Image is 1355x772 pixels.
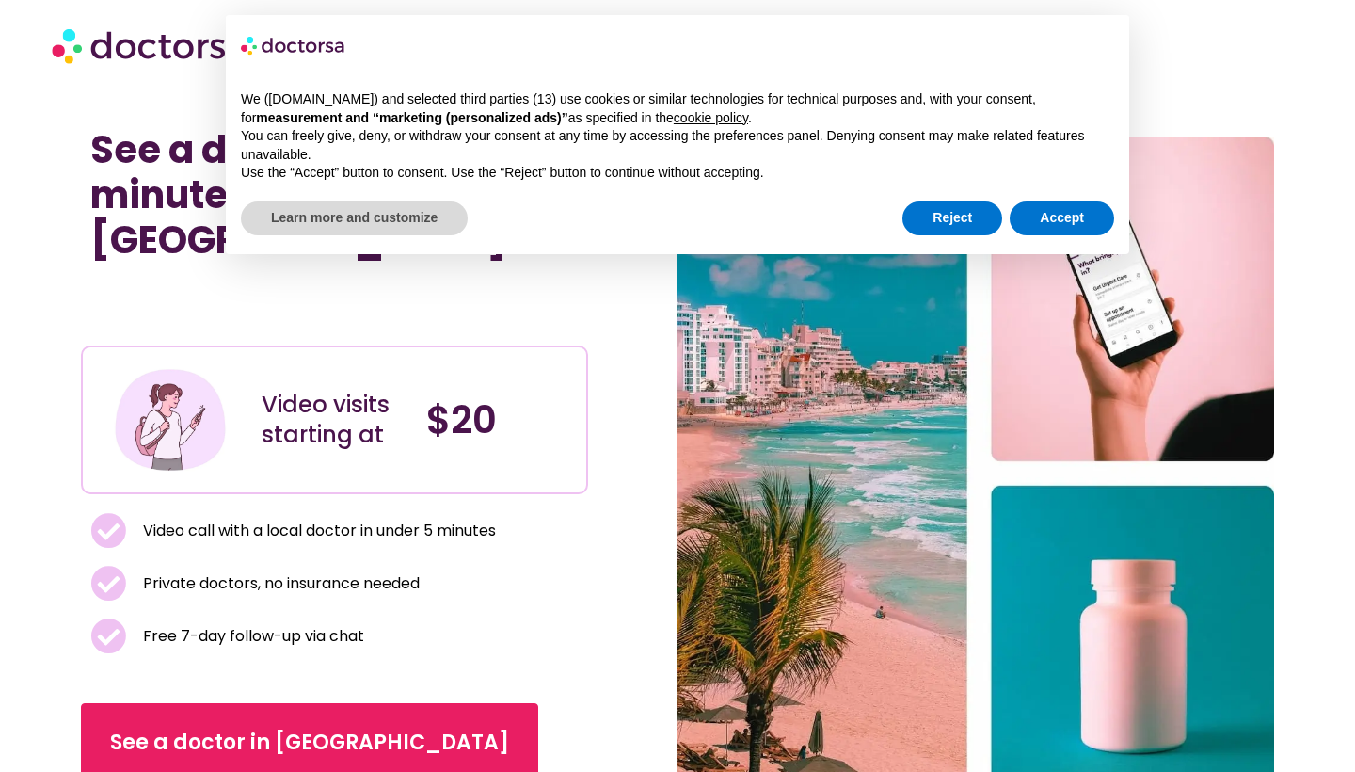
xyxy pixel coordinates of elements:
[674,110,748,125] a: cookie policy
[241,127,1114,164] p: You can freely give, deny, or withdraw your consent at any time by accessing the preferences pane...
[241,90,1114,127] p: We ([DOMAIN_NAME]) and selected third parties (13) use cookies or similar technologies for techni...
[256,110,567,125] strong: measurement and “marketing (personalized ads)”
[110,728,509,758] span: See a doctor in [GEOGRAPHIC_DATA]
[241,164,1114,183] p: Use the “Accept” button to consent. Use the “Reject” button to continue without accepting.
[1010,201,1114,235] button: Accept
[90,304,579,327] iframe: Customer reviews powered by Trustpilot
[902,201,1002,235] button: Reject
[112,362,229,478] img: Illustration depicting a young woman in a casual outfit, engaged with her smartphone. She has a p...
[241,201,468,235] button: Learn more and customize
[262,390,407,450] div: Video visits starting at
[138,571,420,597] span: Private doctors, no insurance needed
[90,281,373,304] iframe: Customer reviews powered by Trustpilot
[90,127,579,263] h1: See a doctor online in minutes in [GEOGRAPHIC_DATA]
[138,518,496,544] span: Video call with a local doctor in under 5 minutes
[138,623,364,650] span: Free 7-day follow-up via chat
[241,30,346,60] img: logo
[426,397,572,442] h4: $20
